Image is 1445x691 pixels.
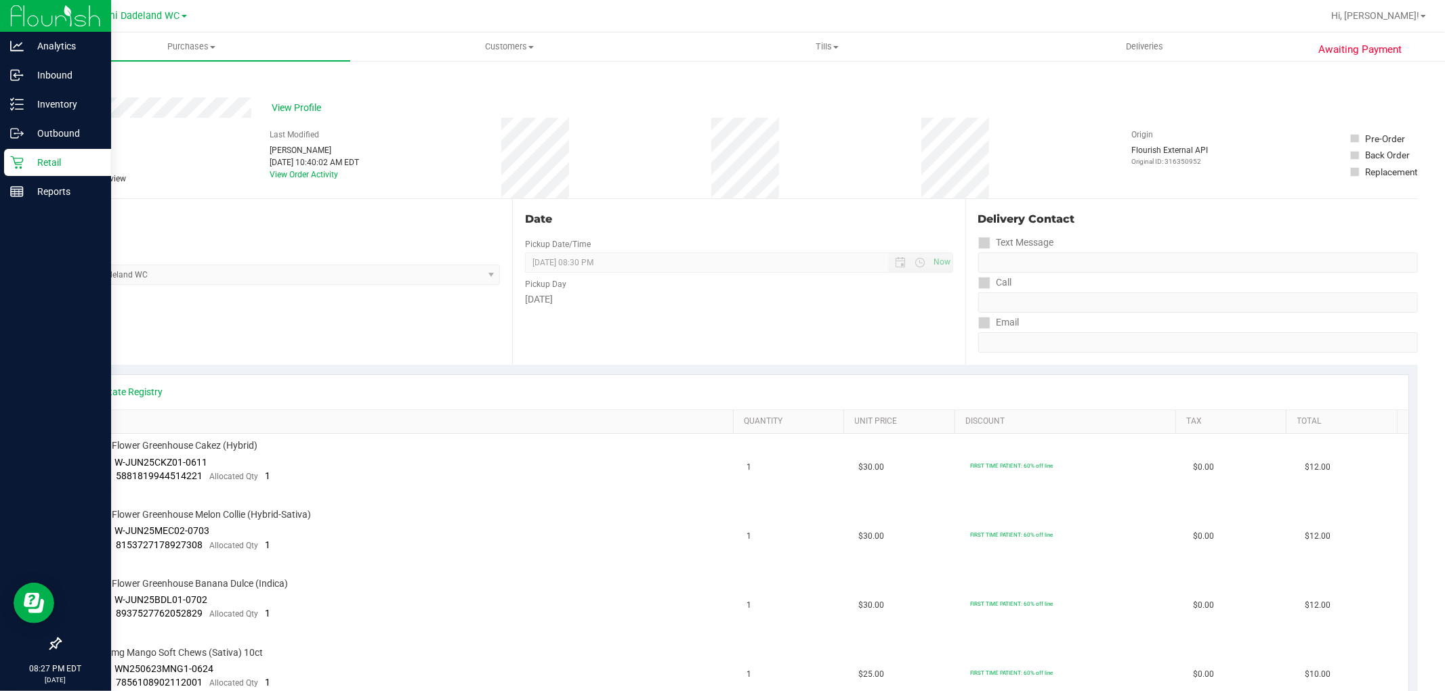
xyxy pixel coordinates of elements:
[1305,461,1331,474] span: $12.00
[525,292,952,307] div: [DATE]
[744,416,839,427] a: Quantity
[115,525,210,536] span: W-JUN25MEC02-0703
[1366,148,1410,162] div: Back Order
[210,472,259,481] span: Allocated Qty
[33,41,350,53] span: Purchases
[1193,461,1214,474] span: $0.00
[115,594,208,605] span: W-JUN25BDL01-0702
[978,273,1012,292] label: Call
[970,462,1053,469] span: FIRST TIME PATIENT: 60% off line
[1297,416,1392,427] a: Total
[33,32,350,61] a: Purchases
[1366,132,1406,146] div: Pre-Order
[858,530,884,543] span: $30.00
[747,668,752,681] span: 1
[117,677,203,688] span: 7856108902112001
[270,170,338,179] a: View Order Activity
[1108,41,1181,53] span: Deliveries
[82,385,163,399] a: View State Registry
[668,32,986,61] a: Tills
[270,156,359,169] div: [DATE] 10:40:02 AM EDT
[115,457,208,468] span: W-JUN25CKZ01-0611
[266,677,271,688] span: 1
[1131,156,1208,166] p: Original ID: 316350952
[24,154,105,171] p: Retail
[747,599,752,612] span: 1
[525,238,591,250] label: Pickup Date/Time
[78,508,312,521] span: FD 3.5g Flower Greenhouse Melon Collie (Hybrid-Sativa)
[669,41,985,53] span: Tills
[78,577,289,590] span: FD 3.5g Flower Greenhouse Banana Dulce (Indica)
[10,156,24,169] inline-svg: Retail
[970,600,1053,607] span: FIRST TIME PATIENT: 60% off line
[24,67,105,83] p: Inbound
[115,663,214,674] span: WN250623MNG1-0624
[350,32,668,61] a: Customers
[1193,530,1214,543] span: $0.00
[270,129,319,141] label: Last Modified
[117,539,203,550] span: 8153727178927308
[747,461,752,474] span: 1
[858,599,884,612] span: $30.00
[858,461,884,474] span: $30.00
[78,646,264,659] span: WNA 10mg Mango Soft Chews (Sativa) 10ct
[90,10,180,22] span: Miami Dadeland WC
[978,292,1418,313] input: Format: (999) 999-9999
[1331,10,1419,21] span: Hi, [PERSON_NAME]!
[1193,668,1214,681] span: $0.00
[10,97,24,111] inline-svg: Inventory
[1305,668,1331,681] span: $10.00
[266,470,271,481] span: 1
[1193,599,1214,612] span: $0.00
[978,313,1020,332] label: Email
[60,211,500,227] div: Location
[210,541,259,550] span: Allocated Qty
[14,583,54,623] iframe: Resource center
[965,416,1171,427] a: Discount
[24,125,105,141] p: Outbound
[1186,416,1281,427] a: Tax
[978,211,1418,227] div: Delivery Contact
[970,669,1053,676] span: FIRST TIME PATIENT: 60% off line
[266,539,271,550] span: 1
[1318,42,1402,58] span: Awaiting Payment
[10,185,24,198] inline-svg: Reports
[1366,165,1418,179] div: Replacement
[986,32,1303,61] a: Deliveries
[210,609,259,619] span: Allocated Qty
[24,38,105,54] p: Analytics
[525,278,566,290] label: Pickup Day
[117,608,203,619] span: 8937527762052829
[272,101,326,115] span: View Profile
[1131,144,1208,166] div: Flourish External API
[80,416,728,427] a: SKU
[10,68,24,82] inline-svg: Inbound
[78,439,258,452] span: FD 3.5g Flower Greenhouse Cakez (Hybrid)
[266,608,271,619] span: 1
[351,41,667,53] span: Customers
[858,668,884,681] span: $25.00
[24,183,105,200] p: Reports
[978,233,1054,252] label: Text Message
[1305,530,1331,543] span: $12.00
[1131,129,1153,141] label: Origin
[525,211,952,227] div: Date
[747,530,752,543] span: 1
[6,675,105,685] p: [DATE]
[6,663,105,675] p: 08:27 PM EDT
[270,144,359,156] div: [PERSON_NAME]
[855,416,950,427] a: Unit Price
[10,127,24,140] inline-svg: Outbound
[117,470,203,481] span: 5881819944514221
[978,252,1418,273] input: Format: (999) 999-9999
[24,96,105,112] p: Inventory
[10,39,24,53] inline-svg: Analytics
[210,678,259,688] span: Allocated Qty
[1305,599,1331,612] span: $12.00
[970,531,1053,538] span: FIRST TIME PATIENT: 60% off line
